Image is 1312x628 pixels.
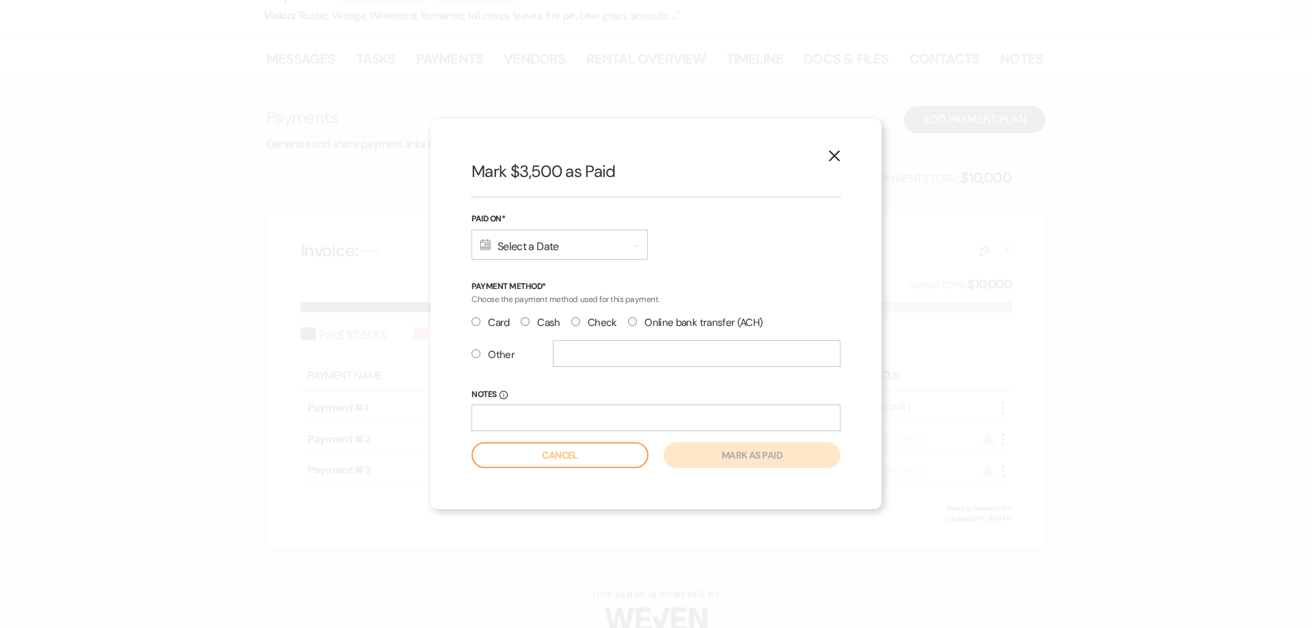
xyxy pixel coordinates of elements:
div: Select a Date [471,230,648,260]
input: Other [471,349,480,358]
input: Card [471,317,480,326]
label: Paid On* [471,212,648,227]
h2: Mark $3,500 as Paid [471,160,840,183]
label: Card [471,314,510,332]
label: Check [571,314,617,332]
label: Cash [521,314,560,332]
span: Choose the payment method used for this payment. [471,294,659,305]
button: Cancel [471,442,648,468]
input: Check [571,317,580,326]
p: Payment Method* [471,280,840,293]
label: Notes [471,387,840,402]
input: Online bank transfer (ACH) [628,317,637,326]
label: Online bank transfer (ACH) [628,314,763,332]
label: Other [471,346,515,364]
button: Mark as paid [664,442,840,468]
input: Cash [521,317,530,326]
